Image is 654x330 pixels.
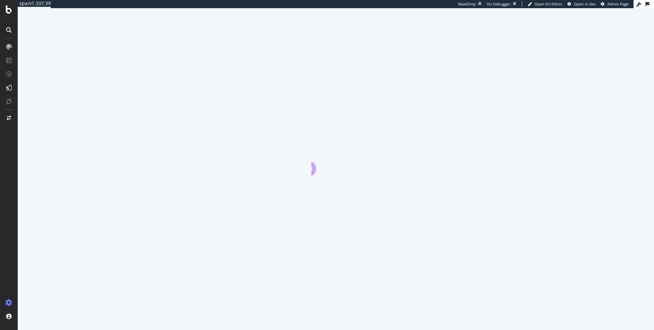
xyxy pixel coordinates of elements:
[311,151,360,176] div: animation
[567,1,596,7] a: Open in dev
[574,1,596,6] span: Open in dev
[607,1,628,6] span: Admin Page
[487,1,511,7] div: Viz Debugger:
[528,1,562,7] a: Open Viz Editor
[458,1,477,7] div: ReadOnly:
[534,1,562,6] span: Open Viz Editor
[601,1,628,7] a: Admin Page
